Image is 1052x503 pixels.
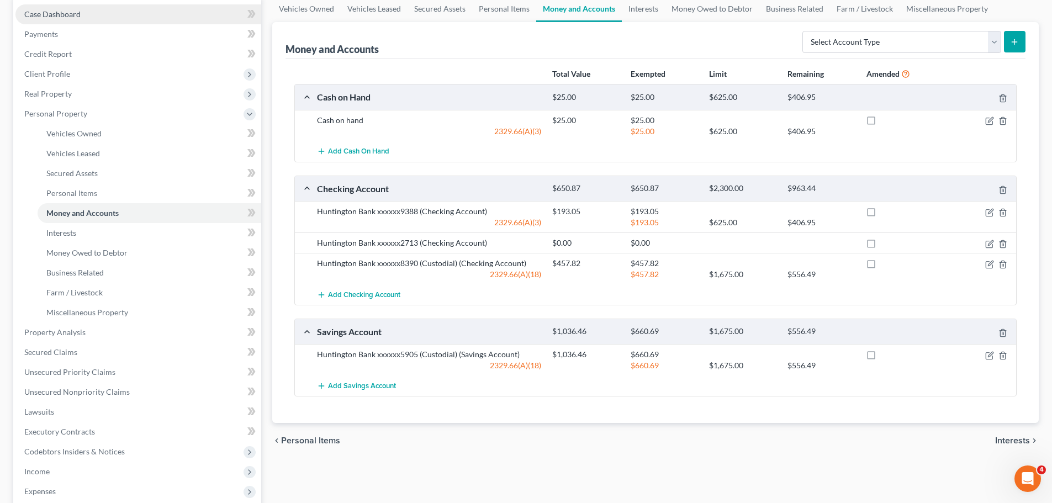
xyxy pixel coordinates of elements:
div: 2329.66(A)(18) [311,269,547,280]
span: Lawsuits [24,407,54,416]
button: Interests chevron_right [995,436,1039,445]
div: 2329.66(A)(3) [311,217,547,228]
div: Huntington Bank xxxxxx9388 (Checking Account) [311,206,547,217]
div: $25.00 [547,92,625,103]
div: $0.00 [625,237,704,248]
div: $2,300.00 [704,183,782,194]
a: Property Analysis [15,322,261,342]
div: $457.82 [625,269,704,280]
a: Money and Accounts [38,203,261,223]
div: $1,675.00 [704,360,782,371]
iframe: Intercom live chat [1014,465,1041,492]
a: Vehicles Leased [38,144,261,163]
span: Money and Accounts [46,208,119,218]
div: $660.69 [625,360,704,371]
span: Business Related [46,268,104,277]
div: $406.95 [782,126,860,137]
div: $193.05 [547,206,625,217]
span: Executory Contracts [24,427,95,436]
div: $556.49 [782,360,860,371]
div: $25.00 [625,115,704,126]
span: Add Cash on Hand [328,147,389,156]
strong: Exempted [631,69,665,78]
a: Secured Assets [38,163,261,183]
a: Case Dashboard [15,4,261,24]
div: $556.49 [782,326,860,337]
div: $650.87 [547,183,625,194]
span: Income [24,467,50,476]
div: 2329.66(A)(3) [311,126,547,137]
div: $650.87 [625,183,704,194]
span: Secured Assets [46,168,98,178]
div: $25.00 [625,126,704,137]
span: Codebtors Insiders & Notices [24,447,125,456]
div: $406.95 [782,217,860,228]
a: Lawsuits [15,402,261,422]
div: $556.49 [782,269,860,280]
span: Add Savings Account [328,382,396,390]
div: $0.00 [547,237,625,248]
strong: Amended [866,69,900,78]
div: $406.95 [782,92,860,103]
a: Credit Report [15,44,261,64]
span: Unsecured Nonpriority Claims [24,387,130,396]
div: $457.82 [547,258,625,269]
div: Cash on hand [311,115,547,126]
span: Expenses [24,486,56,496]
a: Miscellaneous Property [38,303,261,322]
strong: Limit [709,69,727,78]
span: Credit Report [24,49,72,59]
strong: Remaining [787,69,824,78]
div: $1,675.00 [704,326,782,337]
a: Unsecured Priority Claims [15,362,261,382]
span: Secured Claims [24,347,77,357]
div: Huntington Bank xxxxxx8390 (Custodial) (Checking Account) [311,258,547,269]
span: Money Owed to Debtor [46,248,128,257]
span: Interests [995,436,1030,445]
div: $457.82 [625,258,704,269]
div: 2329.66(A)(18) [311,360,547,371]
button: Add Cash on Hand [317,141,389,162]
div: Huntington Bank xxxxxx2713 (Checking Account) [311,237,547,248]
div: $1,675.00 [704,269,782,280]
div: $1,036.46 [547,326,625,337]
div: $193.05 [625,206,704,217]
div: $625.00 [704,92,782,103]
a: Interests [38,223,261,243]
span: Unsecured Priority Claims [24,367,115,377]
span: Add Checking Account [328,290,400,299]
span: Personal Items [281,436,340,445]
div: Savings Account [311,326,547,337]
div: Money and Accounts [286,43,379,56]
span: Farm / Livestock [46,288,103,297]
span: Vehicles Leased [46,149,100,158]
a: Business Related [38,263,261,283]
div: Checking Account [311,183,547,194]
div: $660.69 [625,326,704,337]
span: 4 [1037,465,1046,474]
span: Case Dashboard [24,9,81,19]
a: Unsecured Nonpriority Claims [15,382,261,402]
div: Huntington Bank xxxxxx5905 (Custodial) (Savings Account) [311,349,547,360]
strong: Total Value [552,69,590,78]
a: Secured Claims [15,342,261,362]
span: Personal Items [46,188,97,198]
button: Add Savings Account [317,375,396,396]
span: Miscellaneous Property [46,308,128,317]
div: $1,036.46 [547,349,625,360]
a: Executory Contracts [15,422,261,442]
button: Add Checking Account [317,284,400,305]
i: chevron_right [1030,436,1039,445]
div: $25.00 [547,115,625,126]
span: Real Property [24,89,72,98]
span: Interests [46,228,76,237]
div: $625.00 [704,126,782,137]
span: Payments [24,29,58,39]
span: Personal Property [24,109,87,118]
a: Personal Items [38,183,261,203]
i: chevron_left [272,436,281,445]
span: Vehicles Owned [46,129,102,138]
a: Farm / Livestock [38,283,261,303]
a: Money Owed to Debtor [38,243,261,263]
div: $963.44 [782,183,860,194]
